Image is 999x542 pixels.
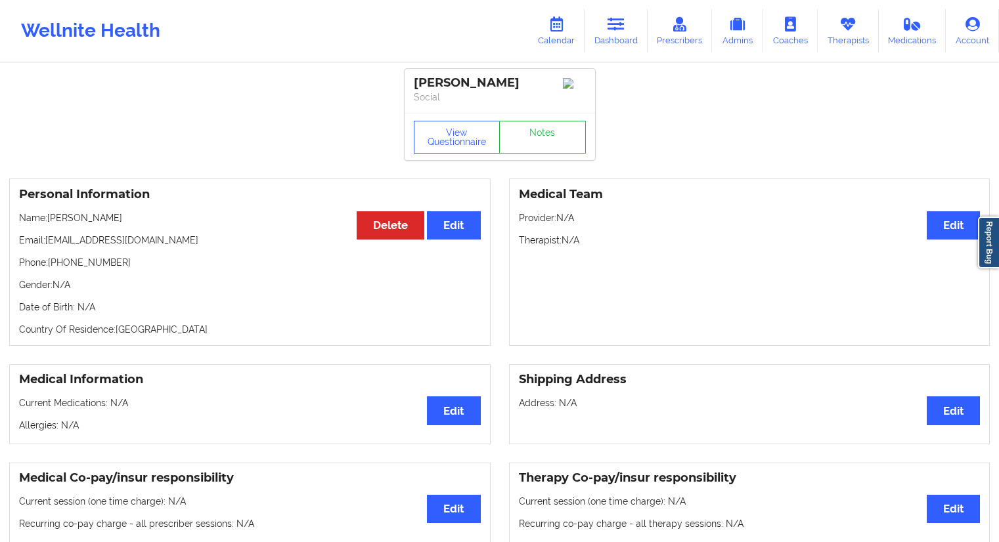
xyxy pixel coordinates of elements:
[357,211,424,240] button: Delete
[712,9,763,52] a: Admins
[927,495,980,523] button: Edit
[528,9,585,52] a: Calendar
[19,211,481,224] p: Name: [PERSON_NAME]
[19,278,481,291] p: Gender: N/A
[19,517,481,530] p: Recurring co-pay charge - all prescriber sessions : N/A
[19,187,481,202] h3: Personal Information
[946,9,999,52] a: Account
[427,396,480,425] button: Edit
[818,9,879,52] a: Therapists
[763,9,818,52] a: Coaches
[414,121,500,154] button: View Questionnaire
[879,9,946,52] a: Medications
[19,495,481,508] p: Current session (one time charge): N/A
[19,256,481,269] p: Phone: [PHONE_NUMBER]
[585,9,648,52] a: Dashboard
[414,91,586,104] p: Social
[978,217,999,268] a: Report Bug
[19,470,481,486] h3: Medical Co-pay/insur responsibility
[19,323,481,336] p: Country Of Residence: [GEOGRAPHIC_DATA]
[519,372,981,387] h3: Shipping Address
[519,396,981,409] p: Address: N/A
[519,211,981,224] p: Provider: N/A
[648,9,713,52] a: Prescribers
[519,470,981,486] h3: Therapy Co-pay/insur responsibility
[519,187,981,202] h3: Medical Team
[927,396,980,425] button: Edit
[519,495,981,508] p: Current session (one time charge): N/A
[499,121,586,154] a: Notes
[19,301,481,314] p: Date of Birth: N/A
[19,234,481,247] p: Email: [EMAIL_ADDRESS][DOMAIN_NAME]
[519,517,981,530] p: Recurring co-pay charge - all therapy sessions : N/A
[427,495,480,523] button: Edit
[927,211,980,240] button: Edit
[19,372,481,387] h3: Medical Information
[427,211,480,240] button: Edit
[519,234,981,247] p: Therapist: N/A
[19,396,481,409] p: Current Medications: N/A
[563,78,586,89] img: Image%2Fplaceholer-image.png
[19,419,481,432] p: Allergies: N/A
[414,75,586,91] div: [PERSON_NAME]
